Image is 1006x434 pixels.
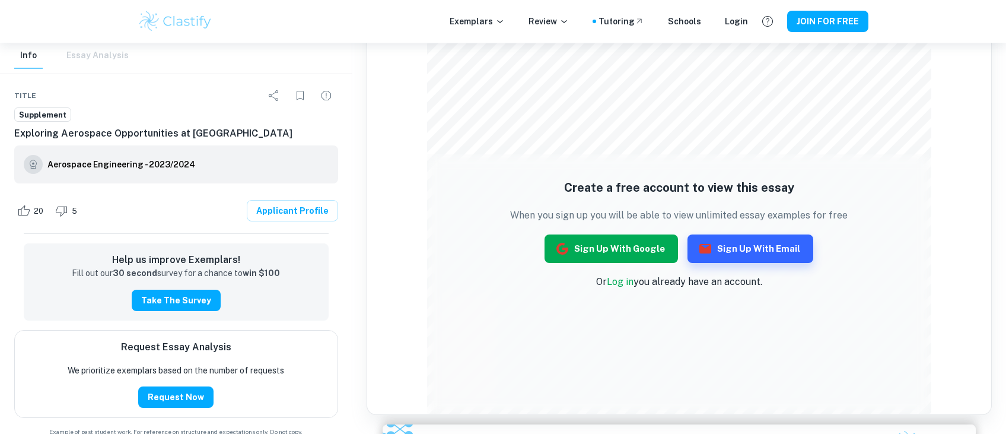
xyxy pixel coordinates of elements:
[450,15,505,28] p: Exemplars
[33,253,319,267] h6: Help us improve Exemplars!
[607,276,633,287] a: Log in
[314,84,338,107] div: Report issue
[545,235,678,263] button: Sign up with Google
[510,275,848,289] p: Or you already have an account.
[247,200,338,221] a: Applicant Profile
[14,43,43,69] button: Info
[787,11,868,32] button: JOIN FOR FREE
[72,267,280,280] p: Fill out our survey for a chance to
[243,268,280,278] strong: win $100
[510,208,848,223] p: When you sign up you will be able to view unlimited essay examples for free
[529,15,569,28] p: Review
[138,387,214,408] button: Request Now
[14,201,50,220] div: Like
[47,155,195,174] a: Aerospace Engineering - 2023/2024
[510,179,848,197] h5: Create a free account to view this essay
[725,15,748,28] a: Login
[288,84,312,107] div: Bookmark
[132,290,221,311] button: Take the Survey
[757,11,778,31] button: Help and Feedback
[47,158,195,171] h6: Aerospace Engineering - 2023/2024
[668,15,701,28] a: Schools
[138,9,213,33] img: Clastify logo
[687,235,813,263] button: Sign up with Email
[121,340,231,354] h6: Request Essay Analysis
[14,107,71,122] a: Supplement
[27,205,50,217] span: 20
[14,90,36,101] span: Title
[65,205,84,217] span: 5
[598,15,644,28] a: Tutoring
[68,364,284,377] p: We prioritize exemplars based on the number of requests
[14,126,338,141] h6: Exploring Aerospace Opportunities at [GEOGRAPHIC_DATA]
[52,201,84,220] div: Dislike
[15,109,71,121] span: Supplement
[113,268,157,278] strong: 30 second
[262,84,286,107] div: Share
